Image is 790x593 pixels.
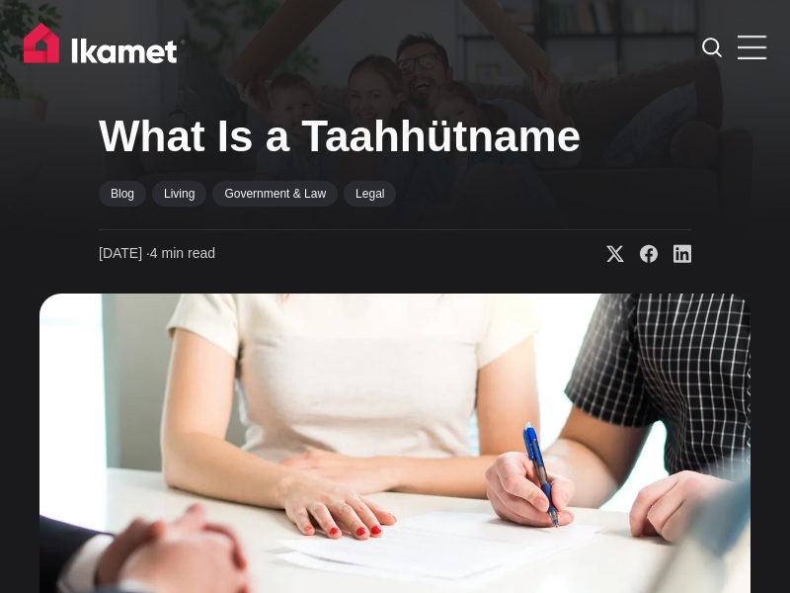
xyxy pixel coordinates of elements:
[99,111,691,163] h1: What Is a Taahhütname
[152,181,206,207] a: Living
[24,23,186,72] img: Ikamet home
[99,245,150,261] span: [DATE] ∙
[99,244,215,264] time: 4 min read
[212,181,338,207] a: Government & Law
[99,181,146,207] a: Blog
[624,244,658,264] a: Share on Facebook
[591,244,624,264] a: Share on X
[344,181,396,207] a: Legal
[658,244,691,264] a: Share on Linkedin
